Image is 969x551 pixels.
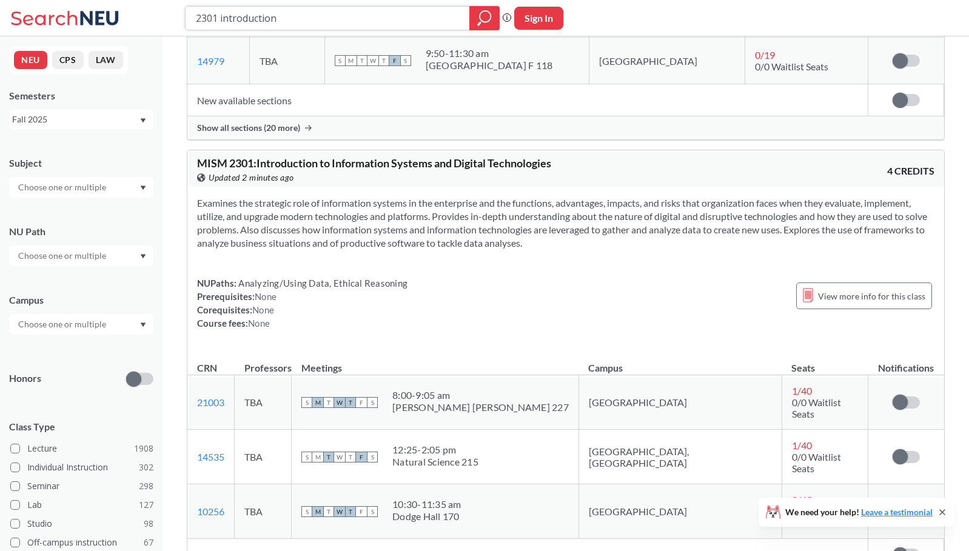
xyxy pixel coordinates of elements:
[301,506,312,517] span: S
[197,361,217,375] div: CRN
[323,506,334,517] span: T
[9,372,41,386] p: Honors
[197,156,551,170] span: MISM 2301 : Introduction to Information Systems and Digital Technologies
[301,452,312,463] span: S
[9,177,153,198] div: Dropdown arrow
[9,245,153,266] div: Dropdown arrow
[12,113,139,126] div: Fall 2025
[187,116,944,139] div: Show all sections (20 more)
[144,536,153,549] span: 67
[10,535,153,550] label: Off-campus instruction
[868,349,944,375] th: Notifications
[140,118,146,123] svg: Dropdown arrow
[392,401,569,413] div: [PERSON_NAME] [PERSON_NAME] 227
[792,385,812,396] span: 1 / 40
[367,397,378,408] span: S
[477,10,492,27] svg: magnifying glass
[345,506,356,517] span: T
[10,497,153,513] label: Lab
[10,459,153,475] label: Individual Instruction
[345,397,356,408] span: T
[187,84,868,116] td: New available sections
[357,55,367,66] span: T
[392,510,461,523] div: Dodge Hall 170
[792,439,812,451] span: 1 / 40
[252,304,274,315] span: None
[312,397,323,408] span: M
[578,349,782,375] th: Campus
[89,51,123,69] button: LAW
[301,397,312,408] span: S
[9,225,153,238] div: NU Path
[312,452,323,463] span: M
[367,506,378,517] span: S
[578,484,782,539] td: [GEOGRAPHIC_DATA]
[334,506,345,517] span: W
[392,456,478,468] div: Natural Science 215
[400,55,411,66] span: S
[426,59,553,72] div: [GEOGRAPHIC_DATA] F 118
[345,452,356,463] span: T
[389,55,400,66] span: F
[785,508,933,516] span: We need your help!
[426,47,553,59] div: 9:50 - 11:30 am
[323,452,334,463] span: T
[12,180,114,195] input: Choose one or multiple
[392,444,478,456] div: 12:25 - 2:05 pm
[235,430,292,484] td: TBA
[10,441,153,456] label: Lecture
[139,461,153,474] span: 302
[755,61,828,72] span: 0/0 Waitlist Seats
[589,38,745,84] td: [GEOGRAPHIC_DATA]
[248,318,270,329] span: None
[392,389,569,401] div: 8:00 - 9:05 am
[9,89,153,102] div: Semesters
[52,51,84,69] button: CPS
[197,276,407,330] div: NUPaths: Prerequisites: Corequisites: Course fees:
[334,452,345,463] span: W
[249,38,324,84] td: TBA
[335,55,346,66] span: S
[236,278,407,289] span: Analyzing/Using Data, Ethical Reasoning
[9,293,153,307] div: Campus
[514,7,563,30] button: Sign In
[792,396,841,419] span: 0/0 Waitlist Seats
[9,314,153,335] div: Dropdown arrow
[887,164,934,178] span: 4 CREDITS
[367,452,378,463] span: S
[134,442,153,455] span: 1908
[792,451,841,474] span: 0/0 Waitlist Seats
[140,254,146,259] svg: Dropdown arrow
[346,55,357,66] span: M
[12,317,114,332] input: Choose one or multiple
[197,396,224,408] a: 21003
[139,498,153,512] span: 127
[197,122,300,133] span: Show all sections (20 more)
[235,375,292,430] td: TBA
[356,397,367,408] span: F
[392,498,461,510] div: 10:30 - 11:35 am
[334,397,345,408] span: W
[10,478,153,494] label: Seminar
[378,55,389,66] span: T
[861,507,933,517] a: Leave a testimonial
[9,420,153,433] span: Class Type
[235,484,292,539] td: TBA
[9,156,153,170] div: Subject
[469,6,500,30] div: magnifying glass
[140,185,146,190] svg: Dropdown arrow
[292,349,579,375] th: Meetings
[197,506,224,517] a: 10256
[367,55,378,66] span: W
[356,506,367,517] span: F
[755,49,775,61] span: 0 / 19
[10,516,153,532] label: Studio
[578,430,782,484] td: [GEOGRAPHIC_DATA], [GEOGRAPHIC_DATA]
[323,397,334,408] span: T
[197,196,934,250] section: Examines the strategic role of information systems in the enterprise and the functions, advantage...
[144,517,153,530] span: 98
[356,452,367,463] span: F
[197,55,224,67] a: 14979
[197,451,224,463] a: 14535
[255,291,277,302] span: None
